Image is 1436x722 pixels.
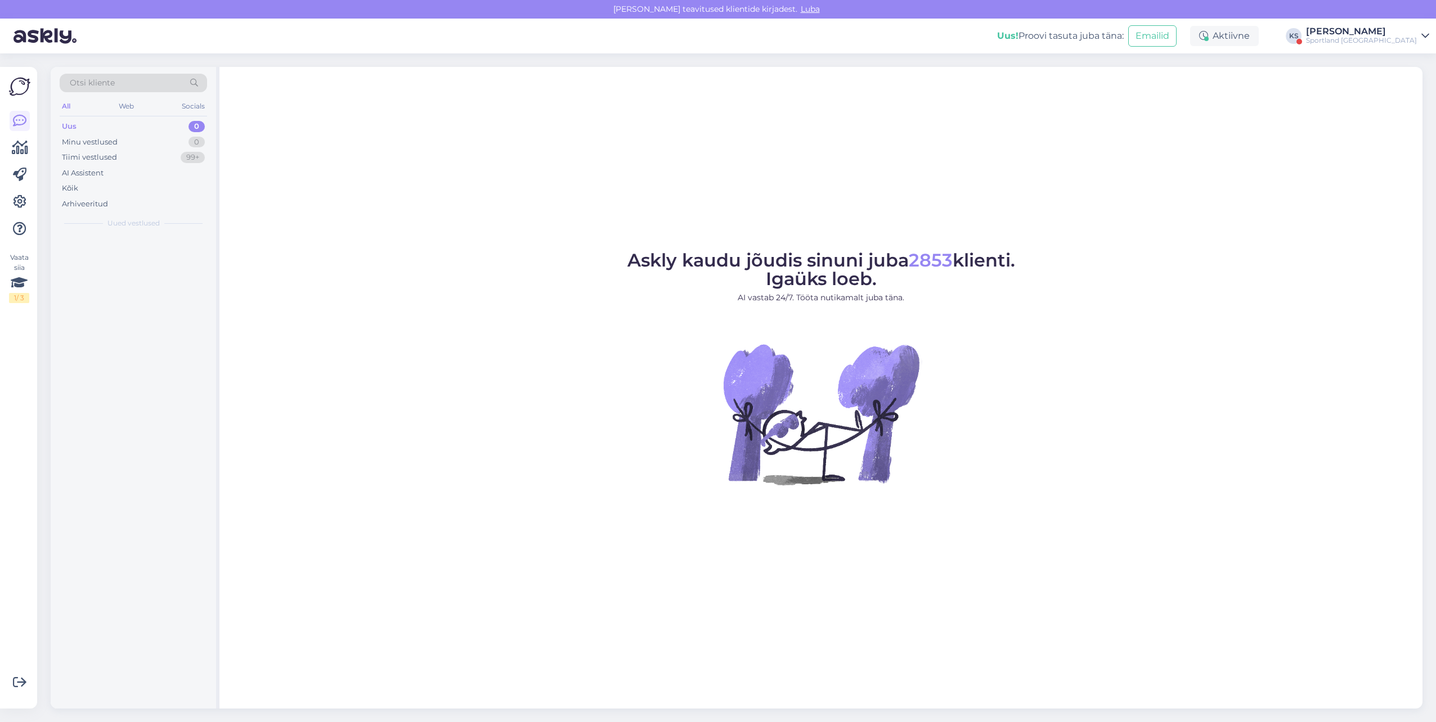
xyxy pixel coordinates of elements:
span: Uued vestlused [107,218,160,228]
div: Kõik [62,183,78,194]
div: Proovi tasuta juba täna: [997,29,1124,43]
div: Vaata siia [9,252,29,303]
span: Otsi kliente [70,77,115,89]
button: Emailid [1128,25,1177,47]
div: 0 [189,137,205,148]
div: 1 / 3 [9,293,29,303]
div: Uus [62,121,77,132]
div: All [60,99,73,114]
div: Sportland [GEOGRAPHIC_DATA] [1306,36,1417,45]
div: 0 [189,121,205,132]
div: Minu vestlused [62,137,118,148]
span: 2853 [909,249,953,271]
p: AI vastab 24/7. Tööta nutikamalt juba täna. [627,292,1015,304]
div: Web [116,99,136,114]
div: Aktiivne [1190,26,1259,46]
div: Tiimi vestlused [62,152,117,163]
div: 99+ [181,152,205,163]
div: AI Assistent [62,168,104,179]
span: Askly kaudu jõudis sinuni juba klienti. Igaüks loeb. [627,249,1015,290]
div: [PERSON_NAME] [1306,27,1417,36]
a: [PERSON_NAME]Sportland [GEOGRAPHIC_DATA] [1306,27,1429,45]
div: KS [1286,28,1302,44]
div: Arhiveeritud [62,198,108,210]
span: Luba [797,4,823,14]
img: No Chat active [720,313,922,515]
b: Uus! [997,30,1018,41]
div: Socials [179,99,207,114]
img: Askly Logo [9,76,30,97]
